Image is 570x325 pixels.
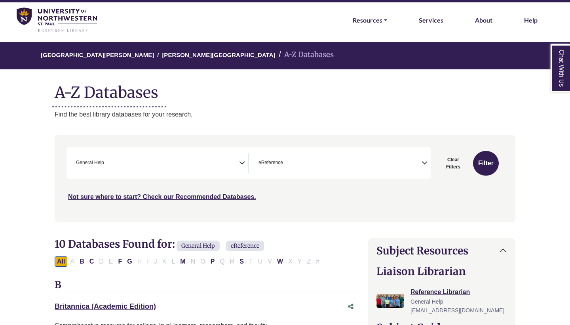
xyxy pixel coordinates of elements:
button: Filter Results B [77,256,87,267]
div: Alpha-list to filter by first letter of database name [55,258,323,264]
span: General Help [76,159,104,166]
a: Britannica (Academic Edition) [55,302,156,310]
a: Resources [353,15,387,25]
h3: B [55,279,359,291]
button: Filter Results S [237,256,246,267]
a: Services [419,15,443,25]
span: [EMAIL_ADDRESS][DOMAIN_NAME] [410,307,504,314]
textarea: Search [106,161,109,167]
p: Find the best library databases for your research. [55,109,515,120]
h1: A-Z Databases [55,77,515,101]
li: A-Z Databases [275,49,334,61]
span: eReference [226,241,264,251]
a: Help [524,15,538,25]
li: General Help [73,159,104,166]
img: library_home [17,8,97,33]
button: Filter Results G [125,256,134,267]
button: Filter Results M [178,256,188,267]
a: About [475,15,492,25]
h2: Liaison Librarian [376,265,507,277]
button: Subject Resources [369,238,515,263]
span: General Help [177,241,220,251]
button: Filter Results C [87,256,97,267]
textarea: Search [285,161,288,167]
button: Share this database [343,299,359,314]
span: eReference [258,159,283,166]
a: [GEOGRAPHIC_DATA][PERSON_NAME] [41,50,154,58]
button: Filter Results P [208,256,217,267]
a: Not sure where to start? Check our Recommended Databases. [68,193,256,200]
button: Clear Filters [435,151,471,176]
li: eReference [255,159,283,166]
button: Submit for Search Results [473,151,499,176]
span: 10 Databases Found for: [55,237,175,250]
img: Reference Librarian [376,294,404,308]
button: Filter Results F [116,256,124,267]
a: [PERSON_NAME][GEOGRAPHIC_DATA] [162,50,275,58]
span: General Help [410,298,443,305]
button: Filter Results W [275,256,285,267]
button: All [55,256,67,267]
nav: breadcrumb [55,42,515,69]
nav: Search filters [55,135,515,222]
a: Reference Librarian [410,289,470,295]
